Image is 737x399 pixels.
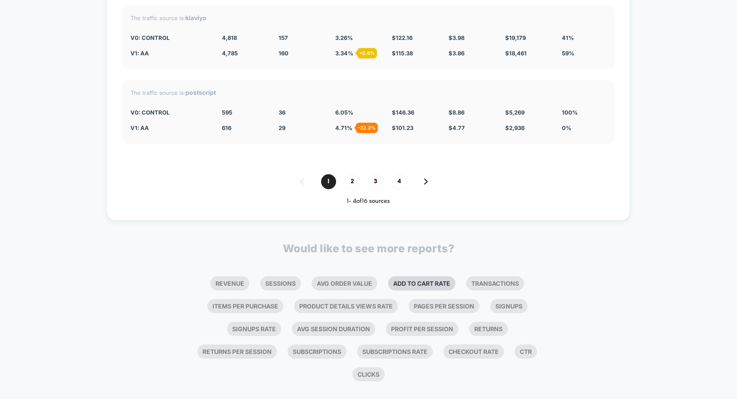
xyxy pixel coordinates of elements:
img: pagination forward [424,178,428,184]
span: 36 [279,109,285,116]
span: 3.34 % [335,50,353,57]
li: Revenue [210,276,249,290]
span: $ 18,461 [505,50,527,57]
span: $ 2,936 [505,124,525,131]
span: $ 3.98 [449,34,464,41]
div: The traffic source is: [130,14,606,21]
span: 4 [392,174,407,189]
div: v1: aa [130,50,209,57]
li: Add To Cart Rate [388,276,455,290]
span: 157 [279,34,288,41]
span: 6.05 % [335,109,353,116]
li: Returns Per Session [197,345,277,359]
div: 59% [562,50,606,57]
li: Signups [490,299,528,313]
span: 4,785 [222,50,238,57]
li: Product Details Views Rate [294,299,398,313]
span: 160 [279,50,288,57]
strong: klaviyo [185,14,206,21]
div: 100% [562,109,606,116]
div: - 22.2 % [356,123,378,133]
span: $ 146.36 [392,109,414,116]
span: $ 101.23 [392,124,413,131]
div: 41% [562,34,606,41]
div: The traffic source is: [130,89,606,96]
span: $ 115.38 [392,50,413,57]
li: Avg Session Duration [292,322,375,336]
span: 4.71 % [335,124,352,131]
span: 2 [345,174,360,189]
li: Transactions [466,276,524,290]
li: Sessions [260,276,301,290]
li: Clicks [352,367,385,381]
span: 1 [321,174,336,189]
div: 0% [562,124,606,131]
span: 3 [368,174,383,189]
span: $ 3.86 [449,50,464,57]
li: Profit Per Session [386,322,458,336]
span: 3.26 % [335,34,353,41]
li: Returns [469,322,508,336]
span: 595 [222,109,232,116]
li: Signups Rate [227,322,281,336]
li: Ctr [515,345,537,359]
li: Subscriptions Rate [357,345,433,359]
div: 1 - 4 of 16 sources [122,198,615,205]
span: 29 [279,124,285,131]
li: Items Per Purchase [207,299,283,313]
span: $ 122.16 [392,34,412,41]
span: $ 5,269 [505,109,525,116]
span: $ 4.77 [449,124,465,131]
li: Checkout Rate [443,345,504,359]
p: Would like to see more reports? [283,242,455,255]
div: v0: control [130,109,209,116]
strong: postscript [185,89,216,96]
span: 4,818 [222,34,237,41]
li: Pages Per Session [409,299,479,313]
li: Subscriptions [288,345,346,359]
li: Avg Order Value [312,276,377,290]
span: $ 8.86 [449,109,464,116]
div: + 2.6 % [357,48,377,58]
div: v1: aa [130,124,209,131]
span: 616 [222,124,231,131]
div: v0: control [130,34,209,41]
span: $ 19,179 [505,34,526,41]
